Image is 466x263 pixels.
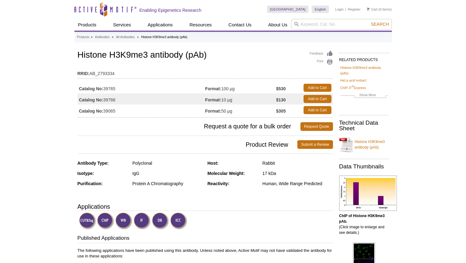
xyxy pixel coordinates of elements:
[78,105,205,116] td: 39065
[262,171,333,176] div: 17 kDa
[207,171,245,176] strong: Molecular Weight:
[95,34,109,40] a: Antibodies
[339,135,389,154] a: Histone H3K9me3 antibody (pAb)
[310,59,333,65] a: Print
[186,19,215,31] a: Resources
[79,108,104,114] strong: Catalog No:
[74,19,100,31] a: Products
[352,85,354,88] sup: ®
[78,140,298,149] span: Product Review
[339,213,389,235] p: (Click image to enlarge and see details.)
[348,7,361,11] a: Register
[170,212,187,230] img: Immunocytochemistry Validated
[340,92,388,99] a: Show More
[132,181,203,186] div: Protein A Chromatography
[77,34,89,40] a: Products
[310,50,333,57] a: Feedback
[225,19,255,31] a: Contact Us
[78,82,205,93] td: 39765
[79,97,104,103] strong: Catalog No:
[339,164,389,169] h2: Data Thumbnails
[78,234,333,243] h3: Published Applications
[300,122,333,131] a: Request Quote
[262,160,333,166] div: Rabbit
[339,214,385,224] b: ChIP of Histone H3K9me3 pAb.
[78,50,333,61] h1: Histone H3K9me3 antibody (pAb)
[205,108,221,114] strong: Format:
[304,95,331,103] a: Add to Cart
[264,19,291,31] a: About Us
[134,212,151,230] img: Immunofluorescence Validated
[276,86,286,91] strong: $530
[79,86,104,91] strong: Catalog No:
[205,93,276,105] td: 10 µg
[78,93,205,105] td: 39766
[267,6,309,13] a: [GEOGRAPHIC_DATA]
[109,19,135,31] a: Services
[205,82,276,93] td: 100 µg
[132,171,203,176] div: IgG
[205,86,221,91] strong: Format:
[78,71,90,76] strong: RRID:
[78,122,300,131] span: Request a quote for a bulk order
[291,19,392,29] input: Keyword, Cat. No.
[345,6,346,13] li: |
[304,106,331,114] a: Add to Cart
[339,53,389,64] h2: RELATED PRODUCTS
[367,7,378,11] a: Cart
[78,171,94,176] strong: Isotype:
[340,85,366,91] a: ChIP-IT®Express
[367,7,370,11] img: Your Cart
[205,105,276,116] td: 50 µg
[152,212,169,230] img: Dot Blot Validated
[91,35,93,39] li: »
[97,212,114,230] img: ChIP Validated
[207,161,219,166] strong: Host:
[335,7,344,11] a: Login
[371,22,389,27] span: Search
[339,176,397,211] img: Histone H3K9me3 antibody (pAb) tested by ChIP.
[112,35,114,39] li: »
[78,161,109,166] strong: Antibody Type:
[115,212,132,230] img: Western Blot Validated
[276,97,286,103] strong: $130
[304,84,331,92] a: Add to Cart
[137,35,139,39] li: »
[312,6,329,13] a: English
[297,140,333,149] a: Submit a Review
[79,212,96,230] img: CUT&Tag Validated
[276,108,286,114] strong: $305
[78,67,333,77] td: AB_2793334
[369,21,391,27] button: Search
[207,181,229,186] strong: Reactivity:
[116,34,135,40] a: All Antibodies
[367,6,392,13] li: (0 items)
[132,160,203,166] div: Polyclonal
[205,97,221,103] strong: Format:
[78,202,333,211] h3: Applications
[262,181,333,186] div: Human, Wide Range Predicted
[340,78,366,83] a: HeLa acid extract
[141,35,187,39] li: Histone H3K9me3 antibody (pAb)
[144,19,176,31] a: Applications
[78,181,103,186] strong: Purification:
[339,120,389,131] h2: Technical Data Sheet
[140,7,202,13] h2: Enabling Epigenetics Research
[340,65,388,76] a: Histone H3K9me3 antibody (pAb)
